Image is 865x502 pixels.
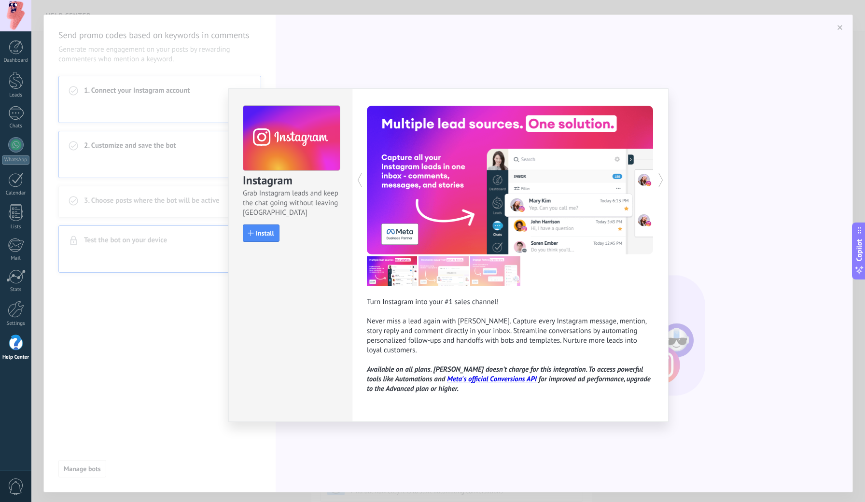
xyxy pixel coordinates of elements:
img: com_instagram_tour_2_en.png [419,256,469,286]
h3: Instagram [243,173,339,189]
div: Leads [2,92,30,98]
div: Turn Instagram into your #1 sales channel! Never miss a lead again with [PERSON_NAME]. Capture ev... [367,297,654,394]
div: Lists [2,224,30,230]
a: Meta's official Conversions API [447,375,537,384]
div: Help Center [2,354,30,361]
div: Settings [2,321,30,327]
img: com_instagram_tour_1_en.png [367,256,417,286]
span: Grab Instagram leads and keep the chat going without leaving [GEOGRAPHIC_DATA] [243,189,339,218]
div: Dashboard [2,57,30,64]
button: Install [243,224,279,242]
div: Stats [2,287,30,293]
span: Install [256,230,274,237]
img: com_instagram_tour_3_en.png [470,256,520,286]
i: Available on all plans. [PERSON_NAME] doesn’t charge for this integration. To access powerful too... [367,365,651,393]
div: Chats [2,123,30,129]
div: Calendar [2,190,30,196]
span: Copilot [854,239,864,262]
div: Mail [2,255,30,262]
div: WhatsApp [2,155,29,165]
